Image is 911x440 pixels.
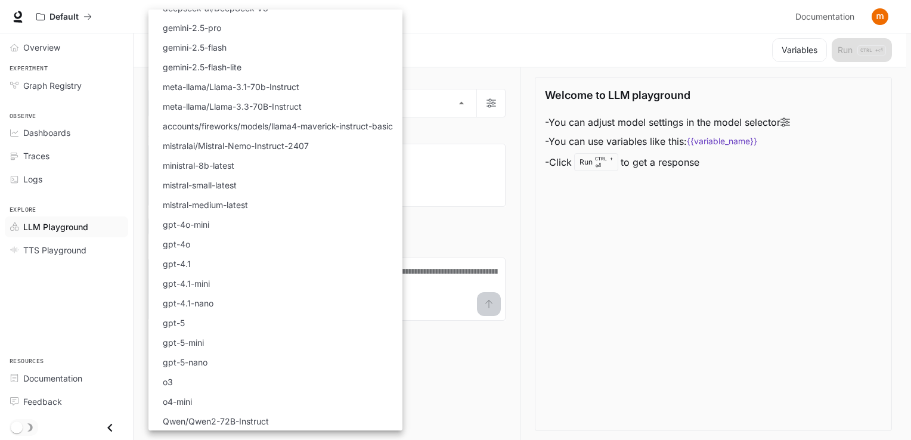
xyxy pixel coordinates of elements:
[163,238,190,250] p: gpt-4o
[163,61,241,73] p: gemini-2.5-flash-lite
[163,297,213,309] p: gpt-4.1-nano
[163,120,393,132] p: accounts/fireworks/models/llama4-maverick-instruct-basic
[163,356,207,368] p: gpt-5-nano
[163,376,173,388] p: o3
[163,41,227,54] p: gemini-2.5-flash
[163,336,204,349] p: gpt-5-mini
[163,159,234,172] p: ministral-8b-latest
[163,277,210,290] p: gpt-4.1-mini
[163,415,269,427] p: Qwen/Qwen2-72B-Instruct
[163,80,299,93] p: meta-llama/Llama-3.1-70b-Instruct
[163,21,221,34] p: gemini-2.5-pro
[163,317,185,329] p: gpt-5
[163,258,191,270] p: gpt-4.1
[163,218,209,231] p: gpt-4o-mini
[163,100,302,113] p: meta-llama/Llama-3.3-70B-Instruct
[163,179,237,191] p: mistral-small-latest
[163,140,309,152] p: mistralai/Mistral-Nemo-Instruct-2407
[163,395,192,408] p: o4-mini
[163,199,248,211] p: mistral-medium-latest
